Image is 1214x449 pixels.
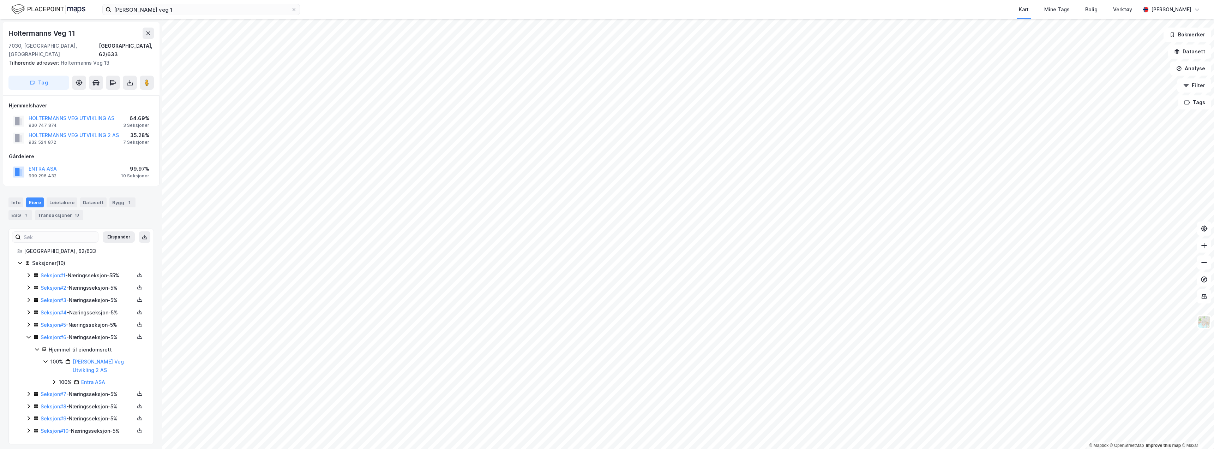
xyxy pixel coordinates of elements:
[1151,5,1191,14] div: [PERSON_NAME]
[29,123,57,128] div: 930 747 874
[111,4,291,15] input: Søk på adresse, matrikkel, gårdeiere, leietakere eller personer
[8,210,32,220] div: ESG
[1110,443,1144,448] a: OpenStreetMap
[47,197,77,207] div: Leietakere
[109,197,136,207] div: Bygg
[121,173,149,179] div: 10 Seksjoner
[1179,415,1214,449] iframe: Chat Widget
[26,197,44,207] div: Eiere
[121,165,149,173] div: 99.97%
[1170,61,1211,76] button: Analyse
[8,42,99,59] div: 7030, [GEOGRAPHIC_DATA], [GEOGRAPHIC_DATA]
[8,28,76,39] div: Holtermanns Veg 11
[80,197,107,207] div: Datasett
[41,390,134,398] div: - Næringsseksjon - 5%
[50,358,63,366] div: 100%
[41,403,66,409] a: Seksjon#8
[9,152,154,161] div: Gårdeiere
[1177,78,1211,93] button: Filter
[99,42,154,59] div: [GEOGRAPHIC_DATA], 62/633
[59,378,72,386] div: 100%
[126,199,133,206] div: 1
[1089,443,1108,448] a: Mapbox
[1168,45,1211,59] button: Datasett
[49,345,145,354] div: Hjemmel til eiendomsrett
[41,321,134,329] div: - Næringsseksjon - 5%
[21,232,98,242] input: Søk
[32,259,145,267] div: Seksjoner ( 10 )
[41,284,134,292] div: - Næringsseksjon - 5%
[103,231,135,243] button: Ekspander
[1113,5,1132,14] div: Verktøy
[41,309,67,315] a: Seksjon#4
[41,297,66,303] a: Seksjon#3
[123,123,149,128] div: 3 Seksjoner
[8,60,61,66] span: Tilhørende adresser:
[41,334,66,340] a: Seksjon#6
[73,212,80,219] div: 13
[1019,5,1029,14] div: Kart
[41,333,134,342] div: - Næringsseksjon - 5%
[24,247,145,255] div: [GEOGRAPHIC_DATA], 62/633
[8,197,23,207] div: Info
[41,402,134,411] div: - Næringsseksjon - 5%
[35,210,83,220] div: Transaksjoner
[41,428,68,434] a: Seksjon#10
[1044,5,1070,14] div: Mine Tags
[41,415,66,421] a: Seksjon#9
[123,114,149,123] div: 64.69%
[41,308,134,317] div: - Næringsseksjon - 5%
[8,59,148,67] div: Holtermanns Veg 13
[1197,315,1211,329] img: Z
[41,322,66,328] a: Seksjon#5
[41,427,134,435] div: - Næringsseksjon - 5%
[1178,95,1211,110] button: Tags
[29,173,56,179] div: 999 296 432
[123,131,149,140] div: 35.28%
[41,272,65,278] a: Seksjon#1
[1085,5,1098,14] div: Bolig
[41,271,134,280] div: - Næringsseksjon - 55%
[29,140,56,145] div: 932 524 872
[1146,443,1181,448] a: Improve this map
[81,379,105,385] a: Entra ASA
[9,101,154,110] div: Hjemmelshaver
[41,391,66,397] a: Seksjon#7
[41,414,134,423] div: - Næringsseksjon - 5%
[8,76,69,90] button: Tag
[11,3,85,16] img: logo.f888ab2527a4732fd821a326f86c7f29.svg
[22,212,29,219] div: 1
[1164,28,1211,42] button: Bokmerker
[123,140,149,145] div: 7 Seksjoner
[73,359,124,373] a: [PERSON_NAME] Veg Utvikling 2 AS
[41,296,134,305] div: - Næringsseksjon - 5%
[41,285,66,291] a: Seksjon#2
